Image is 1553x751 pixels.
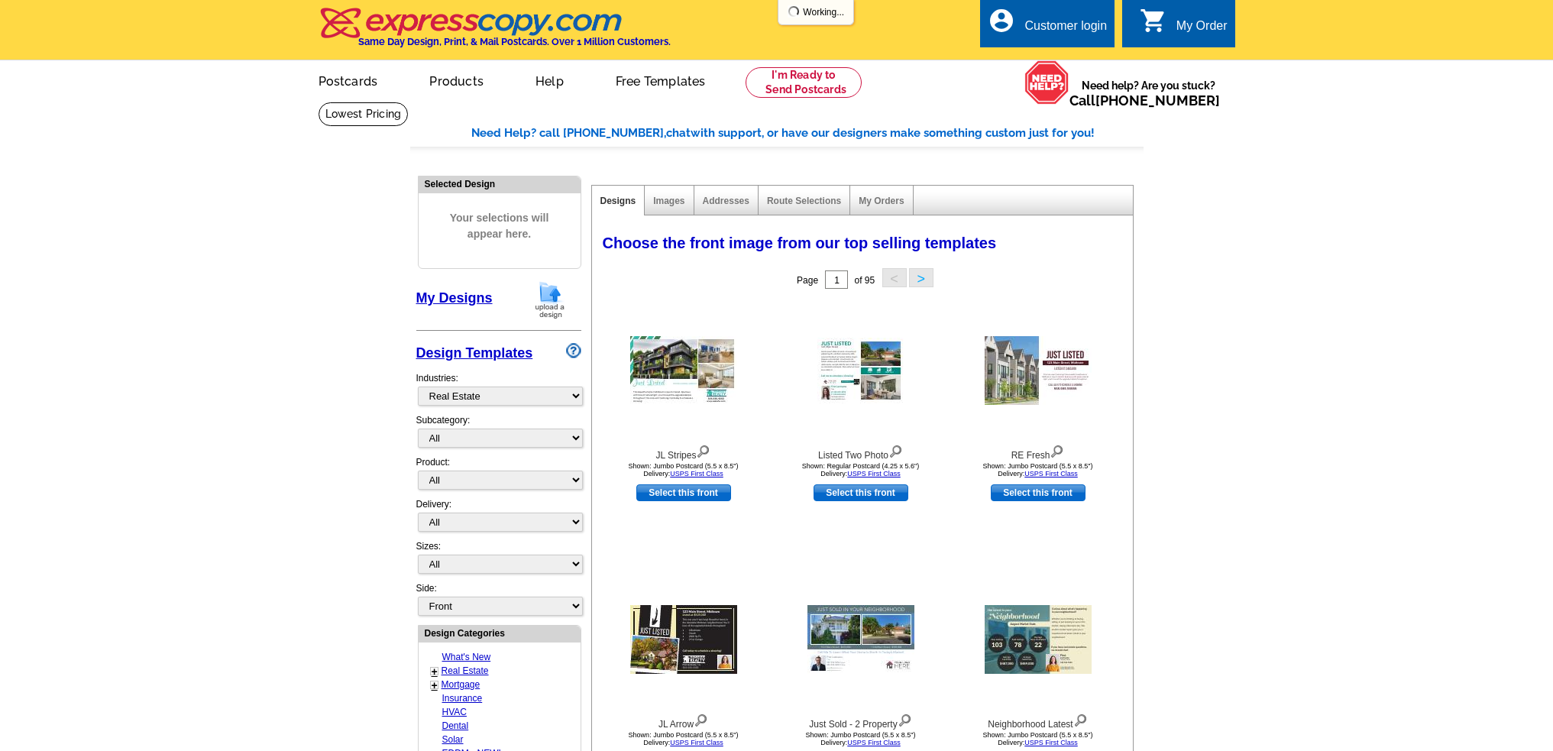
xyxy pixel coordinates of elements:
div: JL Arrow [600,711,768,731]
span: Choose the front image from our top selling templates [603,235,997,251]
a: [PHONE_NUMBER] [1095,92,1220,108]
a: HVAC [442,707,467,717]
a: use this design [814,484,908,501]
img: design-wizard-help-icon.png [566,343,581,358]
span: of 95 [854,275,875,286]
span: chat [666,126,691,140]
i: shopping_cart [1140,7,1167,34]
a: Addresses [703,196,749,206]
a: Help [511,62,588,98]
i: account_circle [988,7,1015,34]
div: Delivery: [416,497,581,539]
img: view design details [1050,442,1064,458]
a: My Designs [416,290,493,306]
div: Customer login [1024,19,1107,40]
a: My Orders [859,196,904,206]
a: use this design [991,484,1085,501]
a: Route Selections [767,196,841,206]
span: Need help? Are you stuck? [1069,78,1228,108]
a: Real Estate [442,665,489,676]
h4: Same Day Design, Print, & Mail Postcards. Over 1 Million Customers. [358,36,671,47]
a: Mortgage [442,679,480,690]
a: Design Templates [416,345,533,361]
a: Same Day Design, Print, & Mail Postcards. Over 1 Million Customers. [319,18,671,47]
div: Shown: Regular Postcard (4.25 x 5.6") Delivery: [777,462,945,477]
a: Images [653,196,684,206]
div: Side: [416,581,581,617]
img: loading... [788,5,800,18]
a: Postcards [294,62,403,98]
img: view design details [1073,711,1088,727]
a: USPS First Class [670,739,723,746]
a: + [432,679,438,691]
img: upload-design [530,280,570,319]
a: Dental [442,720,469,731]
span: Call [1069,92,1220,108]
img: Listed Two Photo [817,338,904,403]
a: USPS First Class [847,470,901,477]
div: Shown: Jumbo Postcard (5.5 x 8.5") Delivery: [600,731,768,746]
div: Shown: Jumbo Postcard (5.5 x 8.5") Delivery: [600,462,768,477]
a: account_circle Customer login [988,17,1107,36]
img: view design details [696,442,710,458]
img: JL Stripes [630,336,737,405]
div: Product: [416,455,581,497]
a: + [432,665,438,678]
a: Products [405,62,508,98]
div: My Order [1176,19,1228,40]
div: Neighborhood Latest [954,711,1122,731]
img: Just Sold - 2 Property [807,605,914,674]
div: Shown: Jumbo Postcard (5.5 x 8.5") Delivery: [777,731,945,746]
a: USPS First Class [847,739,901,746]
img: view design details [898,711,912,727]
a: Insurance [442,693,483,704]
a: shopping_cart My Order [1140,17,1228,36]
div: Selected Design [419,176,581,191]
button: > [909,268,933,287]
div: Sizes: [416,539,581,581]
a: Designs [600,196,636,206]
a: What's New [442,652,491,662]
a: Solar [442,734,464,745]
a: use this design [636,484,731,501]
img: JL Arrow [630,605,737,674]
span: Your selections will appear here. [430,195,569,257]
div: Need Help? call [PHONE_NUMBER], with support, or have our designers make something custom just fo... [471,125,1144,142]
button: < [882,268,907,287]
a: USPS First Class [1024,739,1078,746]
div: Design Categories [419,626,581,640]
img: RE Fresh [985,336,1092,405]
div: Shown: Jumbo Postcard (5.5 x 8.5") Delivery: [954,462,1122,477]
img: view design details [888,442,903,458]
div: Listed Two Photo [777,442,945,462]
div: Just Sold - 2 Property [777,711,945,731]
img: help [1024,60,1069,105]
img: view design details [694,711,708,727]
div: RE Fresh [954,442,1122,462]
div: Subcategory: [416,413,581,455]
a: USPS First Class [670,470,723,477]
div: Industries: [416,364,581,413]
div: Shown: Jumbo Postcard (5.5 x 8.5") Delivery: [954,731,1122,746]
div: JL Stripes [600,442,768,462]
span: Page [797,275,818,286]
a: Free Templates [591,62,730,98]
a: USPS First Class [1024,470,1078,477]
img: Neighborhood Latest [985,605,1092,674]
